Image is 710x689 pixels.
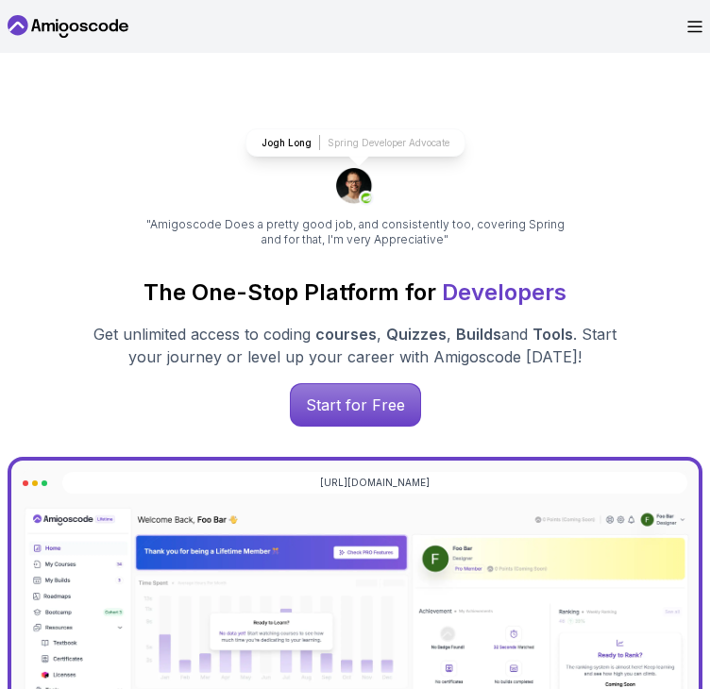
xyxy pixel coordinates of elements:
[8,277,702,308] h1: The One-Stop Platform for
[442,278,566,306] span: Developers
[386,325,447,344] span: Quizzes
[315,325,377,344] span: courses
[290,383,421,427] a: Start for Free
[687,21,702,33] button: Open Menu
[532,325,573,344] span: Tools
[456,325,501,344] span: Builds
[320,476,430,490] a: [URL][DOMAIN_NAME]
[83,323,627,368] p: Get unlimited access to coding , , and . Start your journey or level up your career with Amigosco...
[336,168,374,206] img: josh long
[262,136,312,150] p: Jogh Long
[328,136,449,150] p: Spring Developer Advocate
[291,384,420,426] p: Start for Free
[144,217,566,247] p: "Amigoscode Does a pretty good job, and consistently too, covering Spring and for that, I'm very ...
